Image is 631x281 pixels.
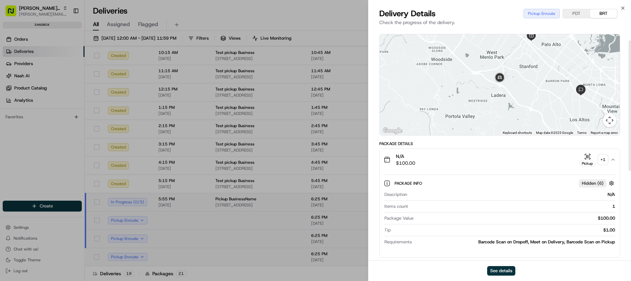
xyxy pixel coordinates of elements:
div: We're available if you need us! [31,72,93,77]
button: Pickup+1 [579,153,608,166]
div: Package Details [379,141,620,146]
span: • [56,123,59,129]
button: N/A$100.00Pickup+1 [380,149,620,170]
a: Report a map error [591,131,618,135]
div: Start new chat [31,65,111,72]
span: [PERSON_NAME] [21,123,55,129]
a: 📗Knowledge Base [4,149,55,161]
button: BRT [590,9,617,18]
button: Hidden (6) [579,179,616,187]
span: [DATE] [60,105,74,111]
span: Package Info [395,181,423,186]
span: • [56,105,59,111]
img: Mariam Aslam [7,99,18,109]
div: 📗 [7,152,12,158]
div: 1 [411,203,615,209]
a: Open this area in Google Maps (opens a new window) [381,126,404,135]
span: Tip [384,227,391,233]
a: 💻API Documentation [55,149,112,161]
span: N/A [396,153,415,160]
p: Check the progress of the delivery. [379,19,620,26]
button: Start new chat [115,67,123,75]
button: Pickup [579,153,595,166]
img: 1736555255976-a54dd68f-1ca7-489b-9aae-adbdc363a1c4 [14,105,19,111]
div: $100.00 [416,215,615,221]
button: See details [487,266,515,276]
span: Pylon [68,168,82,173]
img: Google [381,126,404,135]
span: Knowledge Base [14,152,52,158]
div: N/A [410,192,615,198]
span: Hidden ( 6 ) [582,180,604,186]
span: Items count [384,203,408,209]
span: Requirements [384,239,412,245]
img: Nash [7,7,20,20]
a: Terms [577,131,587,135]
span: API Documentation [64,152,109,158]
button: Keyboard shortcuts [503,131,532,135]
span: Delivery Details [379,8,436,19]
img: 1736555255976-a54dd68f-1ca7-489b-9aae-adbdc363a1c4 [7,65,19,77]
div: + 1 [598,155,608,164]
div: N/A$100.00Pickup+1 [380,170,620,257]
div: $1.00 [394,227,615,233]
span: $100.00 [396,160,415,166]
div: 💻 [57,152,63,158]
a: Powered byPylon [48,168,82,173]
p: Welcome 👋 [7,27,123,38]
span: Description [384,192,407,198]
div: Past conversations [7,88,43,94]
input: Clear [18,44,112,51]
button: PDT [563,9,590,18]
span: Package Value [384,215,414,221]
img: Lucas Ferreira [7,117,18,128]
button: Map camera controls [603,114,616,127]
div: Barcode Scan on Dropoff, Meet on Delivery, Barcode Scan on Pickup [415,239,615,245]
button: See all [105,87,123,95]
img: 4988371391238_9404d814bf3eb2409008_72.png [14,65,26,77]
div: Pickup [579,161,595,166]
span: Map data ©2025 Google [536,131,573,135]
span: [PERSON_NAME] [21,105,55,111]
span: [DATE] [60,123,74,129]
